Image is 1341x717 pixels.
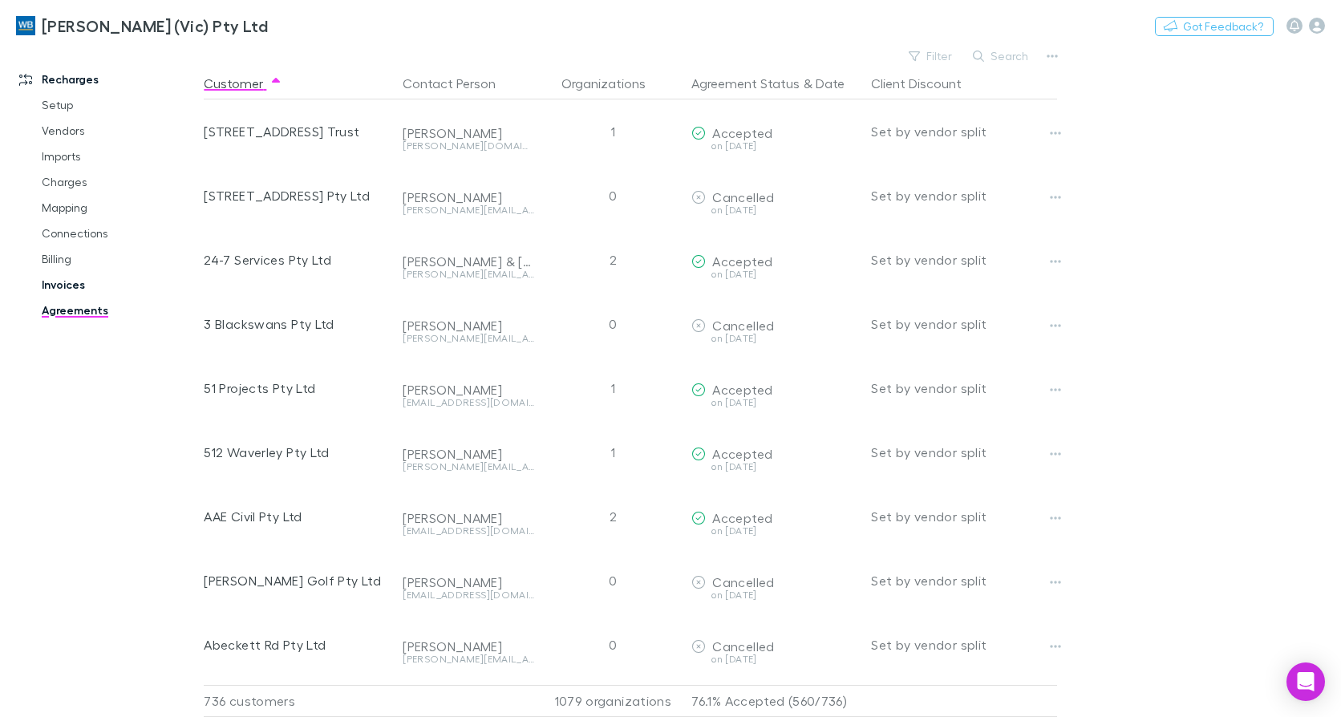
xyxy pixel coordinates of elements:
[691,269,858,279] div: on [DATE]
[26,246,213,272] a: Billing
[204,67,282,99] button: Customer
[691,67,858,99] div: &
[691,590,858,600] div: on [DATE]
[541,685,685,717] div: 1079 organizations
[26,195,213,221] a: Mapping
[403,269,534,279] div: [PERSON_NAME][EMAIL_ADDRESS][DOMAIN_NAME]
[712,638,774,654] span: Cancelled
[965,47,1038,66] button: Search
[871,356,1057,420] div: Set by vendor split
[16,16,35,35] img: William Buck (Vic) Pty Ltd's Logo
[403,654,534,664] div: [PERSON_NAME][EMAIL_ADDRESS][DOMAIN_NAME]
[204,164,390,228] div: [STREET_ADDRESS] Pty Ltd
[712,510,772,525] span: Accepted
[403,638,534,654] div: [PERSON_NAME]
[403,398,534,407] div: [EMAIL_ADDRESS][DOMAIN_NAME]
[712,382,772,397] span: Accepted
[816,67,845,99] button: Date
[403,189,534,205] div: [PERSON_NAME]
[691,654,858,664] div: on [DATE]
[403,318,534,334] div: [PERSON_NAME]
[1286,662,1325,701] div: Open Intercom Messenger
[26,169,213,195] a: Charges
[871,613,1057,677] div: Set by vendor split
[403,574,534,590] div: [PERSON_NAME]
[204,420,390,484] div: 512 Waverley Pty Ltd
[712,125,772,140] span: Accepted
[42,16,268,35] h3: [PERSON_NAME] (Vic) Pty Ltd
[403,382,534,398] div: [PERSON_NAME]
[712,574,774,589] span: Cancelled
[204,99,390,164] div: [STREET_ADDRESS] Trust
[26,298,213,323] a: Agreements
[403,334,534,343] div: [PERSON_NAME][EMAIL_ADDRESS][DOMAIN_NAME]
[541,420,685,484] div: 1
[204,356,390,420] div: 51 Projects Pty Ltd
[871,99,1057,164] div: Set by vendor split
[871,420,1057,484] div: Set by vendor split
[403,125,534,141] div: [PERSON_NAME]
[691,526,858,536] div: on [DATE]
[691,334,858,343] div: on [DATE]
[541,99,685,164] div: 1
[691,686,858,716] p: 76.1% Accepted (560/736)
[26,221,213,246] a: Connections
[403,590,534,600] div: [EMAIL_ADDRESS][DOMAIN_NAME]
[6,6,278,45] a: [PERSON_NAME] (Vic) Pty Ltd
[691,141,858,151] div: on [DATE]
[403,205,534,215] div: [PERSON_NAME][EMAIL_ADDRESS][DOMAIN_NAME]
[403,446,534,462] div: [PERSON_NAME]
[691,67,800,99] button: Agreement Status
[204,292,390,356] div: 3 Blackswans Pty Ltd
[204,484,390,549] div: AAE Civil Pty Ltd
[561,67,665,99] button: Organizations
[403,526,534,536] div: [EMAIL_ADDRESS][DOMAIN_NAME]
[204,228,390,292] div: 24-7 Services Pty Ltd
[26,144,213,169] a: Imports
[691,462,858,472] div: on [DATE]
[403,67,515,99] button: Contact Person
[541,164,685,228] div: 0
[403,141,534,151] div: [PERSON_NAME][DOMAIN_NAME][EMAIL_ADDRESS][PERSON_NAME][DOMAIN_NAME]
[541,356,685,420] div: 1
[403,253,534,269] div: [PERSON_NAME] & [PERSON_NAME]
[712,446,772,461] span: Accepted
[712,253,772,269] span: Accepted
[204,549,390,613] div: [PERSON_NAME] Golf Pty Ltd
[871,292,1057,356] div: Set by vendor split
[871,484,1057,549] div: Set by vendor split
[3,67,213,92] a: Recharges
[26,92,213,118] a: Setup
[403,510,534,526] div: [PERSON_NAME]
[204,685,396,717] div: 736 customers
[691,398,858,407] div: on [DATE]
[541,549,685,613] div: 0
[871,228,1057,292] div: Set by vendor split
[541,484,685,549] div: 2
[204,613,390,677] div: Abeckett Rd Pty Ltd
[691,205,858,215] div: on [DATE]
[871,67,981,99] button: Client Discount
[871,164,1057,228] div: Set by vendor split
[26,272,213,298] a: Invoices
[712,189,774,205] span: Cancelled
[541,613,685,677] div: 0
[541,292,685,356] div: 0
[1155,17,1274,36] button: Got Feedback?
[712,318,774,333] span: Cancelled
[541,228,685,292] div: 2
[403,462,534,472] div: [PERSON_NAME][EMAIL_ADDRESS][DOMAIN_NAME]
[26,118,213,144] a: Vendors
[901,47,962,66] button: Filter
[871,549,1057,613] div: Set by vendor split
